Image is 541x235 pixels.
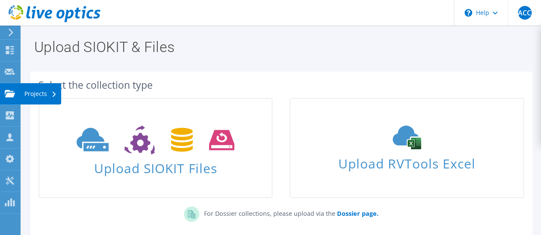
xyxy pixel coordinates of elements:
svg: \n [464,9,472,17]
p: For Dossier collections, please upload via the [199,206,378,218]
span: ACC [518,6,532,20]
span: Upload RVTools Excel [290,152,523,171]
b: Dossier page. [337,209,378,218]
div: Projects [20,83,61,104]
a: Upload SIOKIT Files [38,98,272,198]
div: Select the collection type [38,80,524,90]
span: Upload SIOKIT Files [39,157,272,175]
a: Upload RVTools Excel [290,98,523,198]
a: Dossier page. [335,209,378,218]
h1: Upload SIOKIT & Files [34,40,524,54]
